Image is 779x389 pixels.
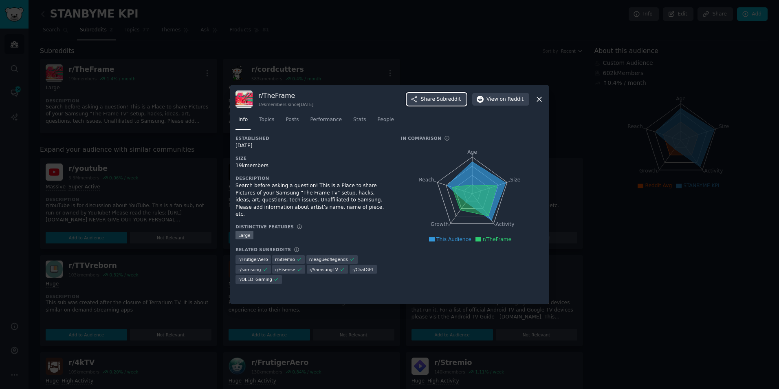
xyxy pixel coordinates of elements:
div: [DATE] [235,142,389,150]
h3: Description [235,175,389,181]
span: People [377,116,394,124]
div: 19k members since [DATE] [258,102,313,107]
a: Stats [350,113,369,130]
img: TheFrame [235,91,253,108]
a: Performance [307,113,345,130]
span: r/ samsung [238,267,261,272]
h3: r/ TheFrame [258,91,313,100]
tspan: Size [510,177,520,183]
span: r/ ChatGPT [352,267,374,272]
span: Posts [286,116,299,124]
span: View [486,96,524,103]
tspan: Age [467,149,477,155]
a: Topics [256,113,277,130]
tspan: Activity [496,222,515,228]
div: Search before asking a question! This is a Place to share Pictures of your Samsung “The Frame Tv”... [235,182,389,218]
span: r/ leagueoflegends [309,256,348,262]
h3: Established [235,135,389,141]
a: Posts [283,113,301,130]
span: r/ FrutigerAero [238,256,268,262]
a: People [374,113,397,130]
div: Large [235,231,253,239]
span: r/ SamsungTV [310,267,338,272]
span: Subreddit [437,96,461,103]
span: Share [421,96,461,103]
span: This Audience [436,236,471,242]
span: r/ Hisense [275,267,295,272]
span: r/ Stremio [275,256,295,262]
span: Topics [259,116,274,124]
span: Info [238,116,248,124]
button: ShareSubreddit [407,93,467,106]
a: Info [235,113,251,130]
span: r/ OLED_Gaming [238,276,272,282]
h3: Size [235,155,389,161]
h3: In Comparison [401,135,441,141]
span: r/TheFrame [483,236,511,242]
span: Stats [353,116,366,124]
tspan: Growth [431,222,449,228]
span: on Reddit [500,96,524,103]
h3: Distinctive Features [235,224,294,230]
div: 19k members [235,162,389,170]
h3: Related Subreddits [235,247,291,252]
tspan: Reach [419,177,434,183]
span: Performance [310,116,342,124]
button: Viewon Reddit [472,93,529,106]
